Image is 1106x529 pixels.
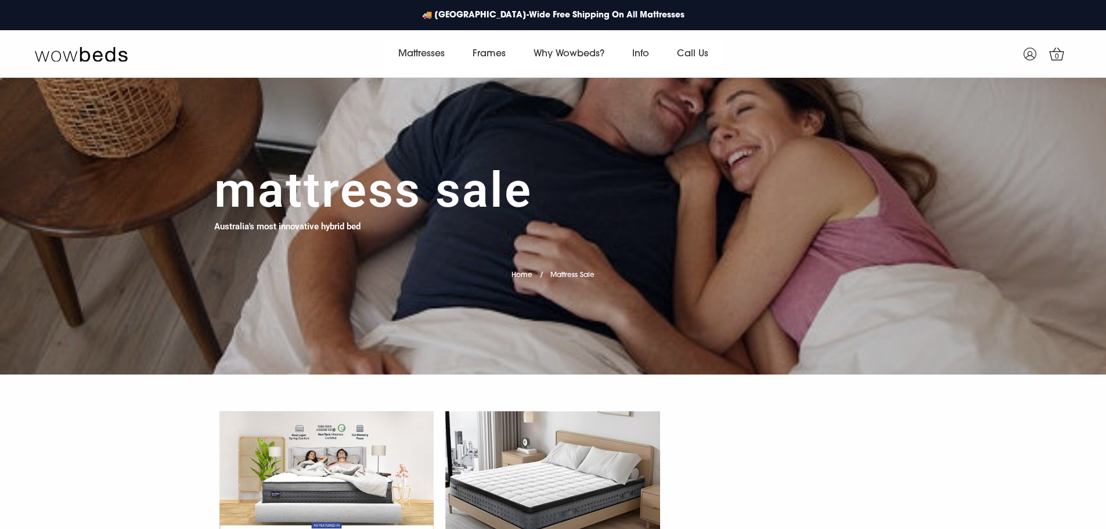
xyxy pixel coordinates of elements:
[618,38,663,70] a: Info
[35,46,128,62] img: Wow Beds Logo
[416,3,690,27] a: 🚚 [GEOGRAPHIC_DATA]-Wide Free Shipping On All Mattresses
[459,38,520,70] a: Frames
[214,161,532,219] h1: Mattress Sale
[550,272,595,279] span: Mattress Sale
[384,38,459,70] a: Mattresses
[511,256,595,286] nav: breadcrumbs
[1042,39,1071,69] a: 0
[511,272,532,279] a: Home
[1051,51,1063,63] span: 0
[214,220,361,233] h4: Australia's most innovative hybrid bed
[520,38,618,70] a: Why Wowbeds?
[540,272,543,279] span: /
[663,38,722,70] a: Call Us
